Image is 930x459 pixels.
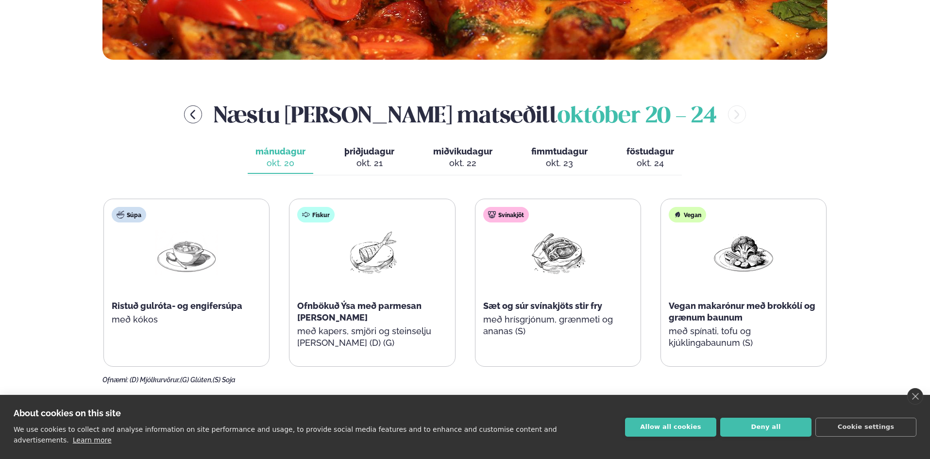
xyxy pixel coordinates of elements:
span: (S) Soja [213,376,236,384]
button: menu-btn-left [184,105,202,123]
span: (G) Glúten, [180,376,213,384]
a: Learn more [73,436,112,444]
span: Ofnbökuð Ýsa með parmesan [PERSON_NAME] [297,301,422,323]
button: föstudagur okt. 24 [619,142,682,174]
span: mánudagur [255,146,305,156]
button: Cookie settings [815,418,916,437]
p: með hrísgrjónum, grænmeti og ananas (S) [483,314,633,337]
div: okt. 21 [344,157,394,169]
img: pork.svg [488,211,496,219]
img: Vegan.png [712,230,775,275]
button: menu-btn-right [728,105,746,123]
div: Vegan [669,207,706,222]
p: með kapers, smjöri og steinselju [PERSON_NAME] (D) (G) [297,325,447,349]
div: Svínakjöt [483,207,529,222]
span: miðvikudagur [433,146,492,156]
span: Sæt og súr svínakjöts stir fry [483,301,602,311]
p: með spínati, tofu og kjúklingabaunum (S) [669,325,818,349]
span: fimmtudagur [531,146,588,156]
span: október 20 - 24 [558,106,716,127]
div: Súpa [112,207,146,222]
button: fimmtudagur okt. 23 [524,142,595,174]
span: Ofnæmi: [102,376,128,384]
p: We use cookies to collect and analyse information on site performance and usage, to provide socia... [14,425,557,444]
div: okt. 22 [433,157,492,169]
button: miðvikudagur okt. 22 [425,142,500,174]
button: Deny all [720,418,812,437]
div: okt. 20 [255,157,305,169]
img: Fish.png [341,230,403,275]
div: okt. 24 [626,157,674,169]
span: föstudagur [626,146,674,156]
span: Vegan makarónur með brokkólí og grænum baunum [669,301,815,323]
div: Fiskur [297,207,335,222]
a: close [907,388,923,405]
img: Pork-Meat.png [527,230,589,275]
span: Ristuð gulróta- og engifersúpa [112,301,242,311]
button: mánudagur okt. 20 [248,142,313,174]
button: þriðjudagur okt. 21 [337,142,402,174]
p: með kókos [112,314,261,325]
img: Soup.png [155,230,218,275]
img: soup.svg [117,211,124,219]
span: (D) Mjólkurvörur, [130,376,180,384]
span: þriðjudagur [344,146,394,156]
button: Allow all cookies [625,418,716,437]
div: okt. 23 [531,157,588,169]
img: Vegan.svg [674,211,681,219]
h2: Næstu [PERSON_NAME] matseðill [214,99,716,130]
strong: About cookies on this site [14,408,121,418]
img: fish.svg [302,211,310,219]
